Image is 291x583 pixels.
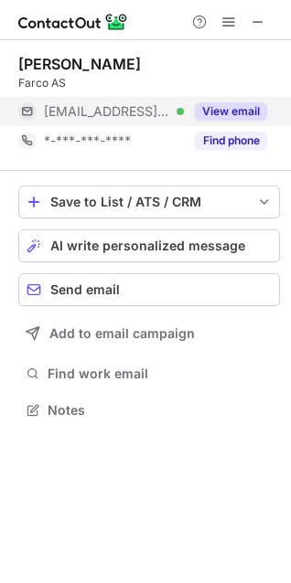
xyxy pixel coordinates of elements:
[18,185,280,218] button: save-profile-one-click
[18,229,280,262] button: AI write personalized message
[18,55,141,73] div: [PERSON_NAME]
[18,75,280,91] div: Farco AS
[195,132,267,150] button: Reveal Button
[50,195,248,209] div: Save to List / ATS / CRM
[48,366,273,382] span: Find work email
[18,317,280,350] button: Add to email campaign
[18,361,280,387] button: Find work email
[50,238,245,253] span: AI write personalized message
[50,282,120,297] span: Send email
[49,326,195,341] span: Add to email campaign
[18,11,128,33] img: ContactOut v5.3.10
[18,397,280,423] button: Notes
[48,402,273,419] span: Notes
[195,102,267,121] button: Reveal Button
[18,273,280,306] button: Send email
[44,103,170,120] span: [EMAIL_ADDRESS][DOMAIN_NAME]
